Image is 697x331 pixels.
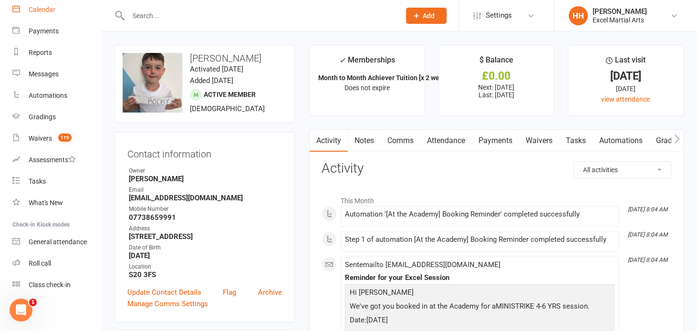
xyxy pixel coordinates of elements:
span: [DEMOGRAPHIC_DATA] [190,104,265,113]
a: Archive [258,287,282,298]
i: [DATE] 8:04 AM [628,206,667,213]
a: Waivers 119 [12,128,101,149]
span: Settings [486,5,512,26]
i: ✓ [339,56,345,65]
div: £0.00 [447,71,545,81]
span: Add [423,12,435,20]
div: Calendar [29,6,55,13]
a: Reports [12,42,101,63]
time: Added [DATE] [190,76,233,85]
div: Automations [29,92,67,99]
i: [DATE] 8:04 AM [628,231,667,238]
h3: [PERSON_NAME] [123,53,287,63]
a: Waivers [519,130,559,152]
p: MINISTRIKE 4-6 YRS [347,300,612,314]
a: Roll call [12,253,101,274]
a: Flag [223,287,236,298]
div: HH [569,6,588,25]
div: [DATE] [577,83,675,94]
a: Class kiosk mode [12,274,101,296]
a: Comms [381,130,420,152]
strong: Month to Month Achiever Tuition [x 2 weekl... [318,74,454,82]
div: Waivers [29,134,52,142]
p: Hi [PERSON_NAME] [347,287,612,300]
div: Step 1 of automation [At the Academy] Booking Reminder completed successfully [345,236,614,244]
strong: [DATE] [129,251,282,260]
div: Assessments [29,156,76,164]
span: 119 [58,134,72,142]
div: Owner [129,166,282,176]
div: [DATE] [577,71,675,81]
div: Class check-in [29,281,71,289]
strong: S20 3FS [129,270,282,279]
div: Memberships [339,54,395,72]
div: Payments [29,27,59,35]
strong: [EMAIL_ADDRESS][DOMAIN_NAME] [129,194,282,202]
span: We've got you booked in at the Academy for a [350,302,496,310]
iframe: Intercom live chat [10,299,32,321]
div: Gradings [29,113,56,121]
span: Active member [204,91,256,98]
span: session. [562,302,590,310]
div: $ Balance [479,54,513,71]
div: Last visit [606,54,645,71]
div: Reports [29,49,52,56]
strong: 07738659991 [129,213,282,222]
strong: [PERSON_NAME] [129,175,282,183]
span: Does not expire [344,84,390,92]
a: Activity [310,130,348,152]
a: Gradings [12,106,101,128]
li: This Month [322,191,671,206]
a: Tasks [12,171,101,192]
p: Next: [DATE] Last: [DATE] [447,83,545,99]
a: What's New [12,192,101,214]
div: Location [129,262,282,271]
a: Payments [472,130,519,152]
a: Tasks [559,130,593,152]
a: Messages [12,63,101,85]
div: Reminder for your Excel Session [345,274,614,282]
time: Activated [DATE] [190,65,243,73]
h3: Contact information [127,145,282,159]
div: Email [129,186,282,195]
div: Excel Martial Arts [593,16,647,24]
span: 1 [29,299,37,306]
div: Automation '[At the Academy] Booking Reminder' completed successfully [345,210,614,218]
a: Assessments [12,149,101,171]
div: Roll call [29,259,51,267]
div: Date of Birth [129,243,282,252]
div: Mobile Number [129,205,282,214]
a: Payments [12,21,101,42]
a: Attendance [420,130,472,152]
span: Date: [350,316,366,324]
div: [PERSON_NAME] [593,7,647,16]
div: What's New [29,199,63,207]
a: Update Contact Details [127,287,201,298]
a: Notes [348,130,381,152]
strong: [STREET_ADDRESS] [129,232,282,241]
i: [DATE] 8:04 AM [628,257,667,263]
a: Manage Comms Settings [127,298,208,310]
div: Tasks [29,177,46,185]
p: [DATE] [347,314,612,328]
h3: Activity [322,161,671,176]
a: view attendance [601,95,650,103]
div: Messages [29,70,59,78]
a: General attendance kiosk mode [12,231,101,253]
a: Automations [593,130,649,152]
button: Add [406,8,447,24]
span: Sent email to [EMAIL_ADDRESS][DOMAIN_NAME] [345,260,500,269]
div: General attendance [29,238,87,246]
input: Search... [125,9,394,22]
a: Automations [12,85,101,106]
div: Address [129,224,282,233]
img: image1752691182.png [123,53,182,113]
